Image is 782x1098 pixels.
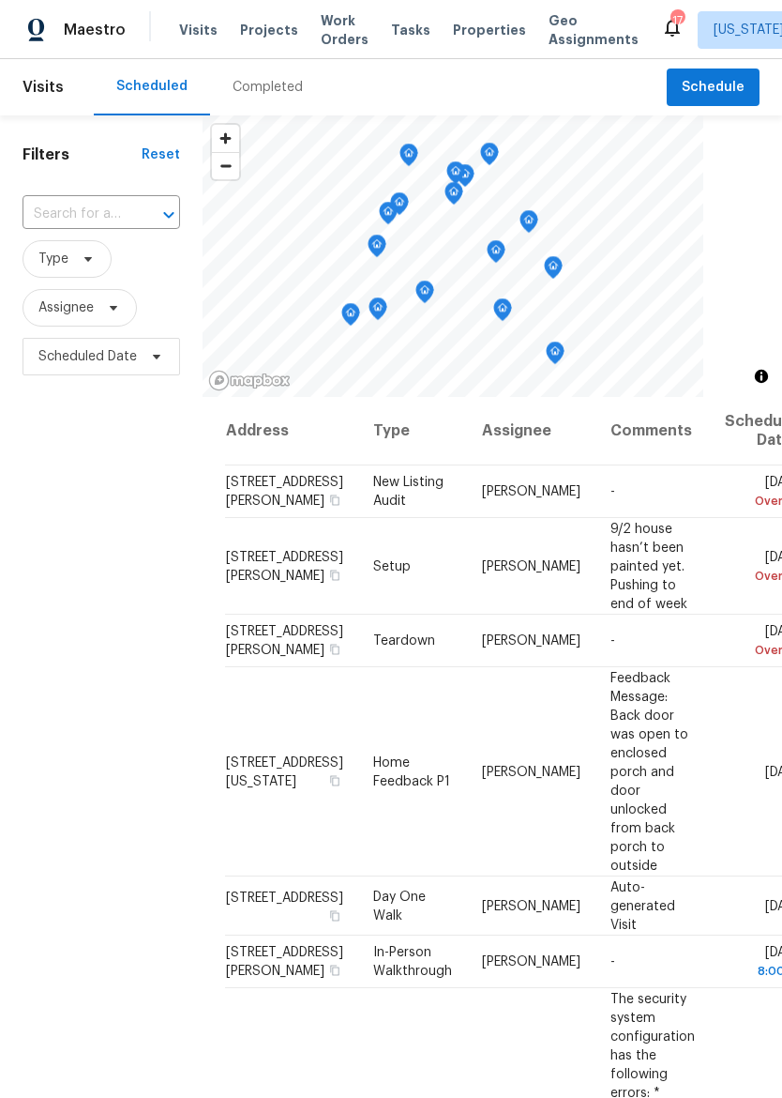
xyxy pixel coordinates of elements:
[756,366,767,387] span: Toggle attribution
[487,240,505,269] div: Map marker
[240,21,298,39] span: Projects
[549,11,639,49] span: Geo Assignments
[38,347,137,366] span: Scheduled Date
[326,771,343,788] button: Copy Address
[482,559,580,572] span: [PERSON_NAME]
[610,485,615,498] span: -
[321,11,368,49] span: Work Orders
[23,145,142,164] h1: Filters
[373,946,452,978] span: In-Person Walkthrough
[225,397,358,465] th: Address
[667,69,759,107] button: Schedule
[64,21,126,39] span: Maestro
[610,955,615,968] span: -
[233,78,303,97] div: Completed
[610,671,688,872] span: Feedback Message: Back door was open to enclosed porch and door unlocked from back porch to outside
[23,67,64,108] span: Visits
[399,144,418,173] div: Map marker
[373,559,411,572] span: Setup
[373,476,444,508] span: New Listing Audit
[226,550,343,582] span: [STREET_ADDRESS][PERSON_NAME]
[456,164,474,193] div: Map marker
[544,256,563,285] div: Map marker
[38,298,94,317] span: Assignee
[116,77,188,96] div: Scheduled
[670,11,684,30] div: 17
[23,200,128,229] input: Search for an address...
[444,182,463,211] div: Map marker
[446,161,465,191] div: Map marker
[226,476,343,508] span: [STREET_ADDRESS][PERSON_NAME]
[546,342,564,371] div: Map marker
[326,492,343,509] button: Copy Address
[341,303,360,332] div: Map marker
[373,890,426,922] span: Day One Walk
[373,634,435,648] span: Teardown
[212,153,239,179] span: Zoom out
[482,765,580,778] span: [PERSON_NAME]
[326,641,343,658] button: Copy Address
[493,298,512,328] div: Map marker
[391,23,430,37] span: Tasks
[179,21,218,39] span: Visits
[368,297,387,327] div: Map marker
[610,522,687,610] span: 9/2 house hasn’t been painted yet. Pushing to end of week
[38,250,68,268] span: Type
[156,202,182,228] button: Open
[482,899,580,912] span: [PERSON_NAME]
[595,397,710,465] th: Comments
[212,125,239,152] button: Zoom in
[482,634,580,648] span: [PERSON_NAME]
[373,755,450,787] span: Home Feedback P1
[226,891,343,904] span: [STREET_ADDRESS]
[682,76,744,99] span: Schedule
[203,115,703,397] canvas: Map
[467,397,595,465] th: Assignee
[142,145,180,164] div: Reset
[610,880,675,931] span: Auto-generated Visit
[226,755,343,787] span: [STREET_ADDRESS][US_STATE]
[379,202,398,231] div: Map marker
[750,365,773,388] button: Toggle attribution
[226,946,343,978] span: [STREET_ADDRESS][PERSON_NAME]
[326,962,343,979] button: Copy Address
[390,192,409,221] div: Map marker
[482,955,580,968] span: [PERSON_NAME]
[326,566,343,583] button: Copy Address
[368,235,386,264] div: Map marker
[226,625,343,657] span: [STREET_ADDRESS][PERSON_NAME]
[482,485,580,498] span: [PERSON_NAME]
[519,210,538,239] div: Map marker
[326,907,343,923] button: Copy Address
[453,21,526,39] span: Properties
[480,143,499,172] div: Map marker
[212,152,239,179] button: Zoom out
[208,370,291,391] a: Mapbox homepage
[358,397,467,465] th: Type
[415,281,434,310] div: Map marker
[610,634,615,648] span: -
